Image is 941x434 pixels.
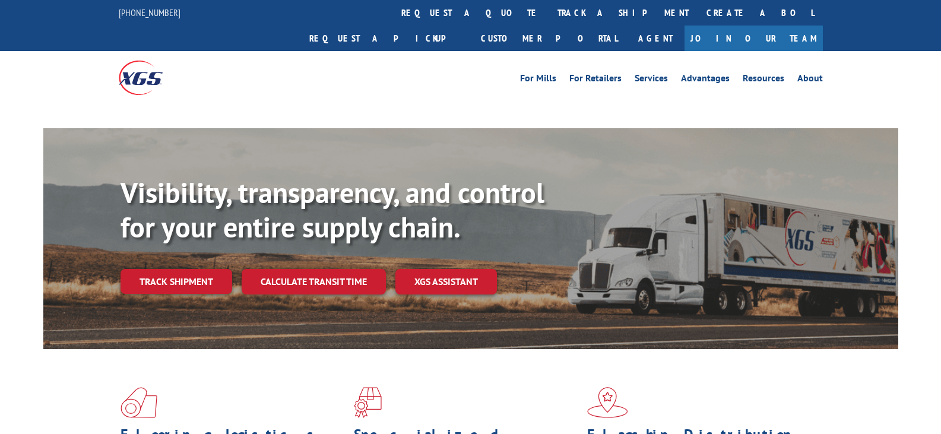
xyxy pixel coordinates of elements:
a: [PHONE_NUMBER] [119,7,180,18]
img: xgs-icon-focused-on-flooring-red [354,387,382,418]
a: Join Our Team [685,26,823,51]
a: Track shipment [121,269,232,294]
a: For Retailers [569,74,622,87]
a: Agent [626,26,685,51]
a: Advantages [681,74,730,87]
a: XGS ASSISTANT [395,269,497,294]
a: Calculate transit time [242,269,386,294]
img: xgs-icon-total-supply-chain-intelligence-red [121,387,157,418]
img: xgs-icon-flagship-distribution-model-red [587,387,628,418]
a: Request a pickup [300,26,472,51]
b: Visibility, transparency, and control for your entire supply chain. [121,174,544,245]
a: Customer Portal [472,26,626,51]
a: For Mills [520,74,556,87]
a: Resources [743,74,784,87]
a: Services [635,74,668,87]
a: About [797,74,823,87]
